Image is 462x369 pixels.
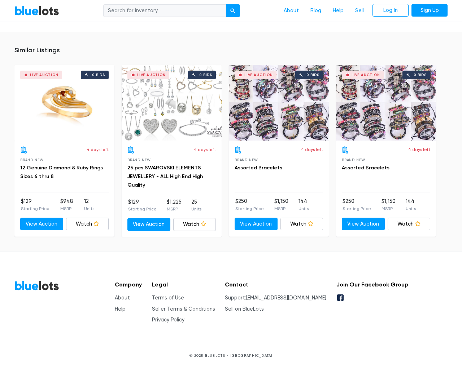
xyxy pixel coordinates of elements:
[372,4,409,17] a: Log In
[229,65,329,141] a: Live Auction 0 bids
[20,158,44,162] span: Brand New
[235,205,264,212] p: Starting Price
[414,73,427,77] div: 0 bids
[336,281,409,288] h5: Join Our Facebook Group
[20,218,63,231] a: View Auction
[14,5,59,16] a: BlueLots
[60,205,73,212] p: MSRP
[128,206,157,212] p: Starting Price
[14,353,448,358] p: © 2025 BLUELOTS • [GEOGRAPHIC_DATA]
[92,73,105,77] div: 0 bids
[84,197,94,212] li: 12
[298,197,309,212] li: 144
[349,4,370,18] a: Sell
[408,146,430,153] p: 4 days left
[173,218,216,231] a: Watch
[352,73,380,77] div: Live Auction
[103,4,226,17] input: Search for inventory
[115,281,142,288] h5: Company
[30,73,58,77] div: Live Auction
[152,281,215,288] h5: Legal
[280,218,323,231] a: Watch
[382,197,396,212] li: $1,150
[305,4,327,18] a: Blog
[411,4,448,17] a: Sign Up
[235,165,282,171] a: Assorted Bracelets
[225,306,264,312] a: Sell on BlueLots
[127,165,203,188] a: 25 pcs SWAROVSKI ELEMENTS JEWELLERY - ALL High End High Quality
[274,205,288,212] p: MSRP
[60,197,73,212] li: $948
[244,73,273,77] div: Live Auction
[225,281,326,288] h5: Contact
[327,4,349,18] a: Help
[278,4,305,18] a: About
[342,165,389,171] a: Assorted Bracelets
[14,65,114,141] a: Live Auction 0 bids
[84,205,94,212] p: Units
[235,158,258,162] span: Brand New
[137,73,166,77] div: Live Auction
[152,306,215,312] a: Seller Terms & Conditions
[14,46,448,54] h5: Similar Listings
[199,73,212,77] div: 0 bids
[342,158,365,162] span: Brand New
[342,218,385,231] a: View Auction
[127,158,151,162] span: Brand New
[122,65,222,141] a: Live Auction 0 bids
[128,198,157,213] li: $129
[115,306,126,312] a: Help
[298,205,309,212] p: Units
[343,205,371,212] p: Starting Price
[167,206,182,212] p: MSRP
[66,218,109,231] a: Watch
[21,197,49,212] li: $129
[191,206,201,212] p: Units
[152,295,184,301] a: Terms of Use
[406,197,416,212] li: 144
[152,317,184,323] a: Privacy Policy
[343,197,371,212] li: $250
[246,295,326,301] a: [EMAIL_ADDRESS][DOMAIN_NAME]
[225,294,326,302] li: Support:
[388,218,431,231] a: Watch
[274,197,288,212] li: $1,150
[235,218,278,231] a: View Auction
[382,205,396,212] p: MSRP
[20,165,103,179] a: 12 Genuine Diamond & Ruby Rings Sizes 6 thru 8
[336,65,436,141] a: Live Auction 0 bids
[191,198,201,213] li: 25
[14,280,59,291] a: BlueLots
[115,295,130,301] a: About
[301,146,323,153] p: 4 days left
[87,146,109,153] p: 4 days left
[235,197,264,212] li: $250
[167,198,182,213] li: $1,225
[406,205,416,212] p: Units
[194,146,216,153] p: 4 days left
[306,73,319,77] div: 0 bids
[21,205,49,212] p: Starting Price
[127,218,170,231] a: View Auction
